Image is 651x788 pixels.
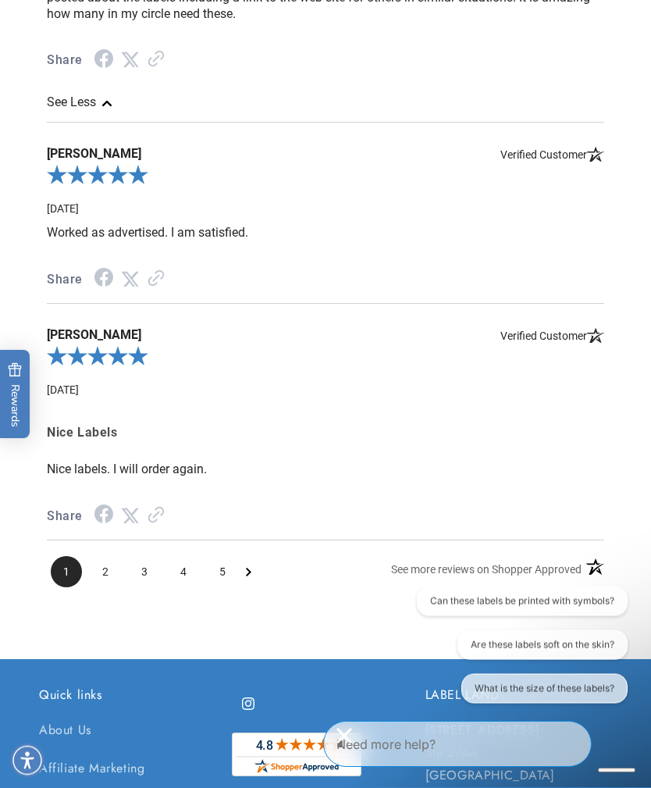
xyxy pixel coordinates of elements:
[94,273,113,287] a: Facebook Share - open in a new tab
[94,509,113,524] a: Facebook Share - open in a new tab
[47,147,604,162] span: [PERSON_NAME]
[8,362,23,427] span: Rewards
[232,733,361,785] a: shopperapproved.com
[323,715,635,772] iframe: Gorgias Floating Chat
[148,53,165,68] a: Link to review on the Shopper Approved Certificate. Opens in a new tab
[207,557,238,588] span: 5
[148,509,165,524] a: Link to review on the Shopper Approved Certificate. Opens in a new tab
[148,273,165,287] a: Link to review on the Shopper Approved Certificate. Opens in a new tab
[391,564,582,576] span: See more reviews on Shopper Approved
[47,225,604,241] p: Worked as advertised. I am satisfied.
[47,344,604,375] div: 5.0-star overall rating
[168,557,199,588] span: 4
[47,462,604,478] p: Nice labels. I will order again.
[51,557,82,588] li: Page 1
[90,557,121,588] li: Page 2
[47,423,604,445] span: Nice Labels
[500,328,604,344] span: Verified Customer
[47,328,604,344] span: [PERSON_NAME]
[12,663,197,710] iframe: Sign Up via Text for Offers
[51,557,82,588] span: 1
[395,587,635,718] iframe: Gorgias live chat conversation starters
[94,54,113,69] a: Facebook Share - open in a new tab
[500,147,604,162] span: Verified Customer
[90,557,121,588] span: 2
[121,509,140,524] a: Twitter Share - open in a new tab
[207,557,238,588] li: Page 5
[10,743,44,778] div: Accessibility Menu
[47,162,604,194] div: 5.0-star overall rating
[47,384,79,397] span: Date
[129,557,160,588] li: Page 3
[168,557,199,588] li: Page 4
[391,558,582,588] a: See more reviews on Shopper Approved: Opens in a new tab
[47,95,110,110] a: See less
[47,506,83,529] span: Share
[246,557,251,588] span: Next Page
[39,720,91,751] a: About Us
[47,269,83,292] span: Share
[47,203,79,216] span: Date
[47,50,83,73] span: Share
[121,273,140,287] a: Twitter Share - open in a new tab
[121,53,140,68] a: Twitter Share - open in a new tab
[129,557,160,588] span: 3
